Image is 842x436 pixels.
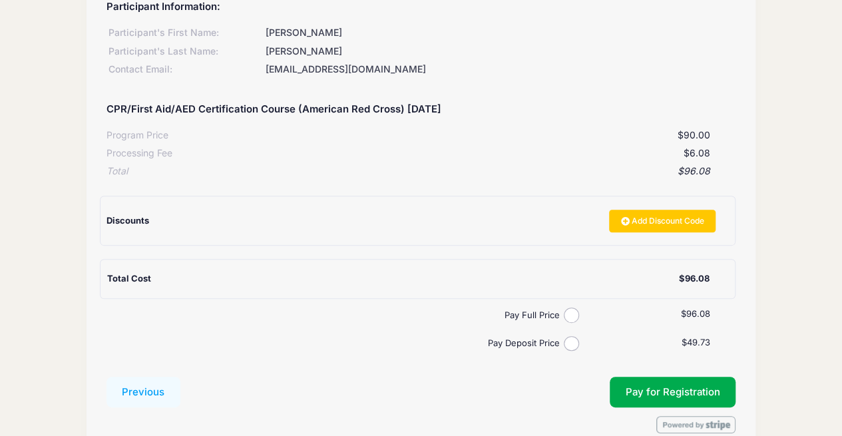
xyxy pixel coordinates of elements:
[264,26,736,40] div: [PERSON_NAME]
[106,146,172,160] div: Processing Fee
[111,309,564,322] label: Pay Full Price
[172,146,710,160] div: $6.08
[111,337,564,350] label: Pay Deposit Price
[680,308,710,321] label: $96.08
[106,377,181,407] button: Previous
[106,45,264,59] div: Participant's Last Name:
[106,164,128,178] div: Total
[107,272,679,286] div: Total Cost
[609,210,716,232] a: Add Discount Code
[106,128,168,142] div: Program Price
[106,26,264,40] div: Participant's First Name:
[106,1,736,13] h5: Participant Information:
[128,164,710,178] div: $96.08
[264,63,736,77] div: [EMAIL_ADDRESS][DOMAIN_NAME]
[264,45,736,59] div: [PERSON_NAME]
[106,215,149,226] span: Discounts
[681,336,710,349] label: $49.73
[677,129,710,140] span: $90.00
[678,272,709,286] div: $96.08
[106,104,441,116] h5: CPR/First Aid/AED Certification Course (American Red Cross) [DATE]
[610,377,736,407] button: Pay for Registration
[106,63,264,77] div: Contact Email:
